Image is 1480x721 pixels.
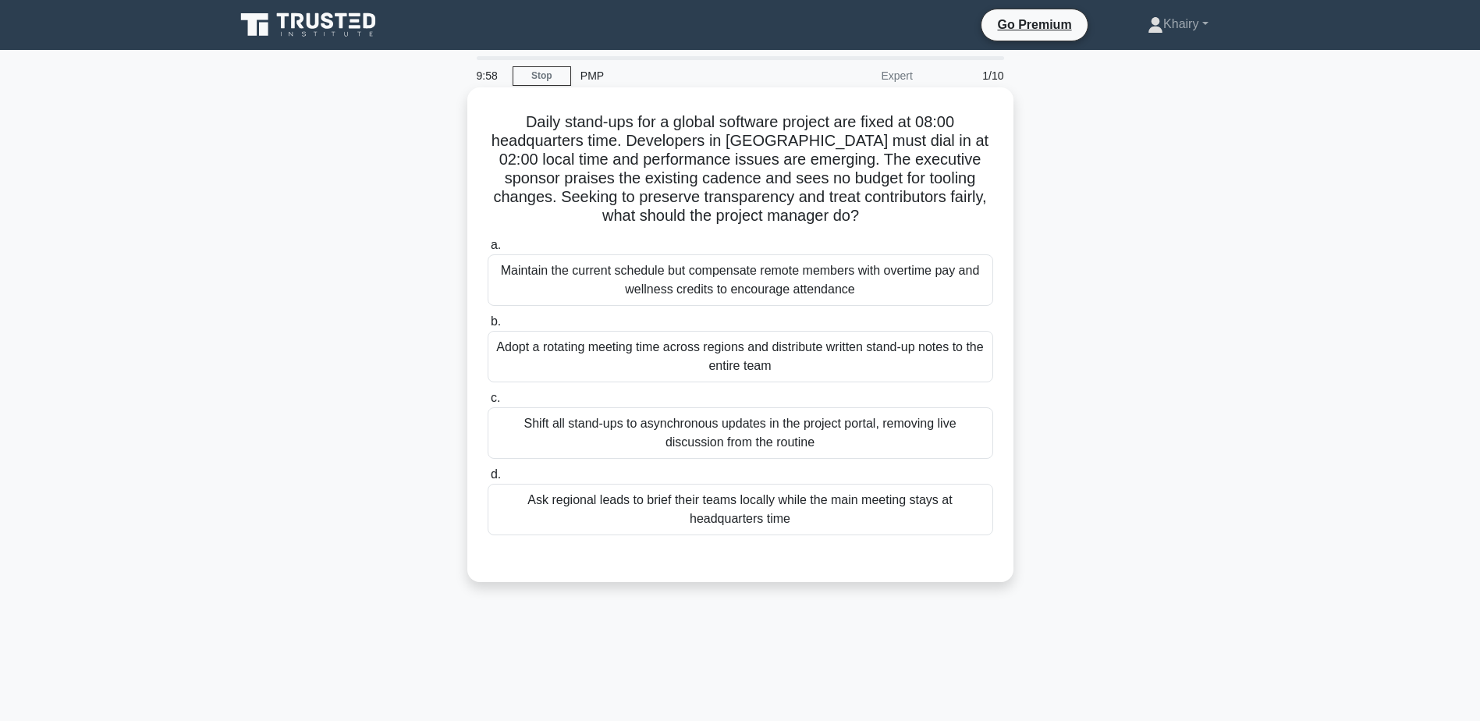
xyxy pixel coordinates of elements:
a: Khairy [1110,9,1245,40]
span: a. [491,238,501,251]
div: 1/10 [922,60,1013,91]
a: Go Premium [988,15,1081,34]
div: Ask regional leads to brief their teams locally while the main meeting stays at headquarters time [488,484,993,535]
span: d. [491,467,501,481]
span: c. [491,391,500,404]
span: b. [491,314,501,328]
a: Stop [513,66,571,86]
div: Adopt a rotating meeting time across regions and distribute written stand-up notes to the entire ... [488,331,993,382]
div: Shift all stand-ups to asynchronous updates in the project portal, removing live discussion from ... [488,407,993,459]
h5: Daily stand-ups for a global software project are fixed at 08:00 headquarters time. Developers in... [486,112,995,226]
div: Expert [786,60,922,91]
div: 9:58 [467,60,513,91]
div: PMP [571,60,786,91]
div: Maintain the current schedule but compensate remote members with overtime pay and wellness credit... [488,254,993,306]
